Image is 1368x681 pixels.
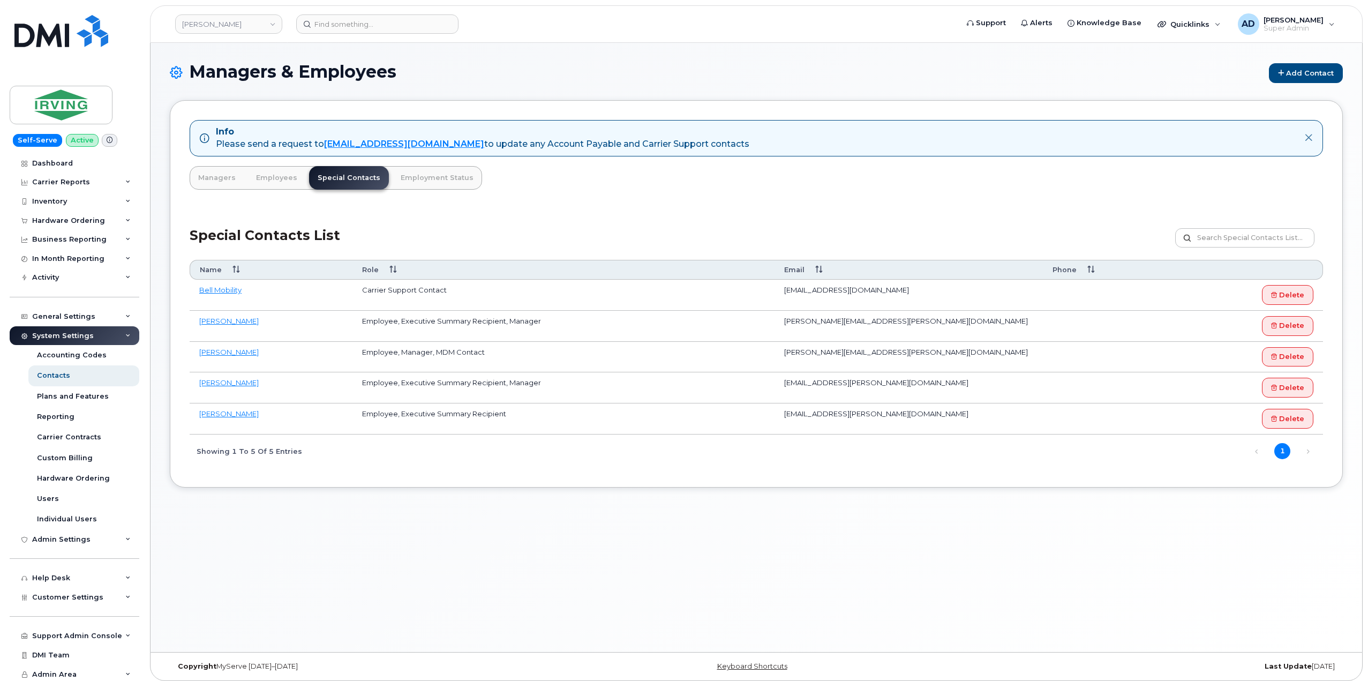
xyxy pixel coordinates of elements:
[199,317,259,325] a: [PERSON_NAME]
[170,662,561,671] div: MyServe [DATE]–[DATE]
[309,166,389,190] a: Special Contacts
[1274,443,1290,459] a: 1
[775,311,1043,342] td: [PERSON_NAME][EMAIL_ADDRESS][PERSON_NAME][DOMAIN_NAME]
[216,126,234,137] strong: Info
[216,138,749,151] div: Please send a request to to update any Account Payable and Carrier Support contacts
[775,342,1043,373] td: [PERSON_NAME][EMAIL_ADDRESS][PERSON_NAME][DOMAIN_NAME]
[1300,444,1316,460] a: Next
[190,228,340,260] h2: Special Contacts List
[1043,260,1171,280] th: Phone: activate to sort column ascending
[190,260,352,280] th: Name: activate to sort column ascending
[775,260,1043,280] th: Email: activate to sort column ascending
[352,311,775,342] td: Employee, Executive Summary Recipient, Manager
[775,280,1043,311] td: [EMAIL_ADDRESS][DOMAIN_NAME]
[775,403,1043,435] td: [EMAIL_ADDRESS][PERSON_NAME][DOMAIN_NAME]
[199,409,259,418] a: [PERSON_NAME]
[392,166,482,190] a: Employment Status
[352,260,775,280] th: Role: activate to sort column ascending
[717,662,787,670] a: Keyboard Shortcuts
[352,280,775,311] td: Carrier Support Contact
[1262,316,1313,336] a: Delete
[1262,347,1313,367] a: Delete
[1262,378,1313,398] a: Delete
[247,166,306,190] a: Employees
[178,662,216,670] strong: Copyright
[1269,63,1343,83] a: Add Contact
[190,166,244,190] a: Managers
[324,139,484,149] a: [EMAIL_ADDRESS][DOMAIN_NAME]
[1265,662,1312,670] strong: Last Update
[1262,285,1313,305] a: Delete
[199,378,259,387] a: [PERSON_NAME]
[1262,409,1313,429] a: Delete
[199,286,242,294] a: Bell Mobility
[952,662,1343,671] div: [DATE]
[352,403,775,435] td: Employee, Executive Summary Recipient
[775,372,1043,403] td: [EMAIL_ADDRESS][PERSON_NAME][DOMAIN_NAME]
[352,342,775,373] td: Employee, Manager, MDM Contact
[352,372,775,403] td: Employee, Executive Summary Recipient, Manager
[1249,444,1265,460] a: Previous
[170,62,1343,83] h1: Managers & Employees
[190,441,302,460] div: Showing 1 to 5 of 5 entries
[199,348,259,356] a: [PERSON_NAME]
